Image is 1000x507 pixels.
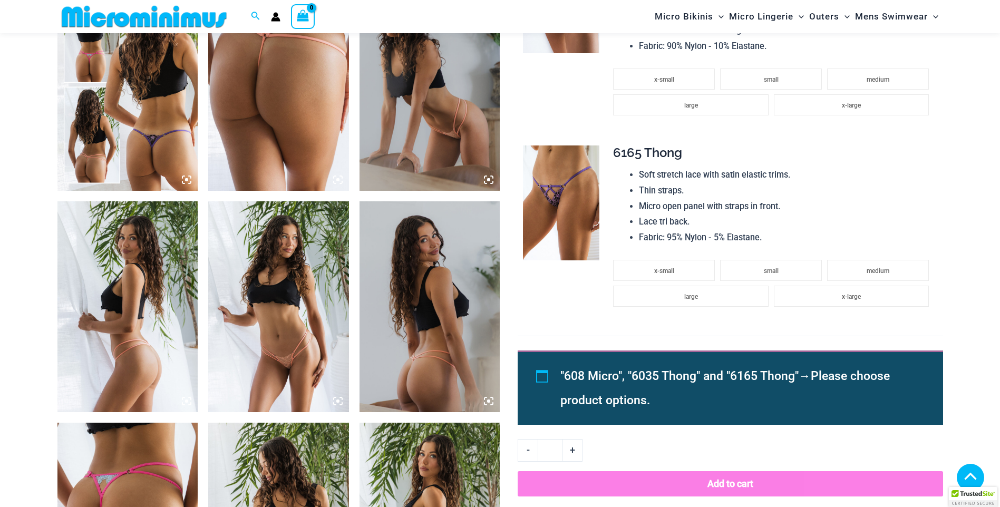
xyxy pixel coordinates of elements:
[867,267,889,275] span: medium
[560,369,799,383] span: "608 Micro", "6035 Thong" and "6165 Thong"
[949,487,997,507] div: TrustedSite Certified
[652,3,726,30] a: Micro BikinisMenu ToggleMenu Toggle
[613,94,768,115] li: large
[613,145,682,160] span: 6165 Thong
[807,3,852,30] a: OutersMenu ToggleMenu Toggle
[774,94,929,115] li: x-large
[764,267,779,275] span: small
[809,3,839,30] span: Outers
[720,69,822,90] li: small
[57,5,231,28] img: MM SHOP LOGO FLAT
[560,364,919,413] li: →
[654,267,674,275] span: x-small
[928,3,938,30] span: Menu Toggle
[827,69,929,90] li: medium
[639,167,934,183] li: Soft stretch lace with satin elastic trims.
[852,3,941,30] a: Mens SwimwearMenu ToggleMenu Toggle
[271,12,280,22] a: Account icon link
[713,3,724,30] span: Menu Toggle
[360,201,500,412] img: Sip Bellini 608 Micro Thong
[842,102,861,109] span: x-large
[651,2,943,32] nav: Site Navigation
[720,260,822,281] li: small
[655,3,713,30] span: Micro Bikinis
[291,4,315,28] a: View Shopping Cart, empty
[639,183,934,199] li: Thin straps.
[57,201,198,412] img: Sip Bellini 608 Micro Thong
[764,76,779,83] span: small
[774,286,929,307] li: x-large
[726,3,807,30] a: Micro LingerieMenu ToggleMenu Toggle
[867,76,889,83] span: medium
[729,3,793,30] span: Micro Lingerie
[855,3,928,30] span: Mens Swimwear
[251,10,260,23] a: Search icon link
[639,214,934,230] li: Lace tri back.
[613,69,715,90] li: x-small
[684,293,698,300] span: large
[654,76,674,83] span: x-small
[562,439,582,461] a: +
[613,260,715,281] li: x-small
[684,102,698,109] span: large
[639,230,934,246] li: Fabric: 95% Nylon - 5% Elastane.
[639,199,934,214] li: Micro open panel with straps in front.
[613,286,768,307] li: large
[518,439,538,461] a: -
[518,471,943,496] button: Add to cart
[793,3,804,30] span: Menu Toggle
[639,38,934,54] li: Fabric: 90% Nylon - 10% Elastane.
[538,439,562,461] input: Product quantity
[827,260,929,281] li: medium
[839,3,850,30] span: Menu Toggle
[842,293,861,300] span: x-large
[208,201,349,412] img: Sip Bellini 608 Micro Thong
[523,145,599,260] img: Slay Lavender Martini 6165 Thong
